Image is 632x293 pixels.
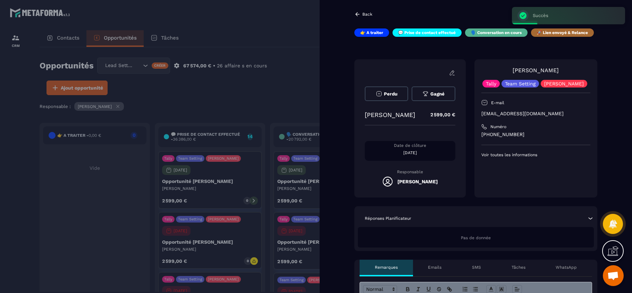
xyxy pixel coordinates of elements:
[491,100,504,106] p: E-mail
[505,81,536,86] p: Team Setting
[556,265,577,270] p: WhatsApp
[481,131,590,138] p: [PHONE_NUMBER]
[375,265,398,270] p: Remarques
[365,86,408,101] button: Perdu
[490,124,506,129] p: Numéro
[430,91,445,97] span: Gagné
[481,152,590,158] p: Voir toutes les informations
[512,265,525,270] p: Tâches
[365,216,411,221] p: Réponses Planificateur
[603,265,624,286] div: Ouvrir le chat
[481,110,590,117] p: [EMAIL_ADDRESS][DOMAIN_NAME]
[428,265,441,270] p: Emails
[365,111,415,118] p: [PERSON_NAME]
[423,108,455,122] p: 2 599,00 €
[397,179,438,184] h5: [PERSON_NAME]
[486,81,496,86] p: Tally
[544,81,584,86] p: [PERSON_NAME]
[365,143,455,148] p: Date de clôture
[365,150,455,156] p: [DATE]
[461,235,491,240] span: Pas de donnée
[513,67,559,74] a: [PERSON_NAME]
[472,265,481,270] p: SMS
[384,91,397,97] span: Perdu
[412,86,455,101] button: Gagné
[365,169,455,174] p: Responsable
